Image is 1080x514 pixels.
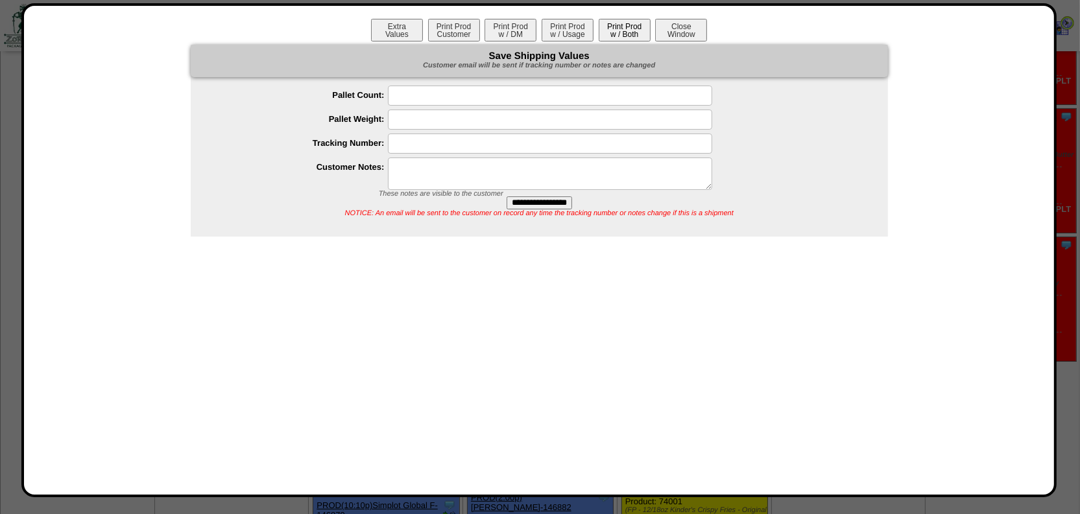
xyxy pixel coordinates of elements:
[345,209,734,217] span: NOTICE: An email will be sent to the customer on record any time the tracking number or notes cha...
[654,29,708,39] a: CloseWindow
[599,19,651,41] button: Print Prodw / Both
[217,114,389,124] label: Pallet Weight:
[379,190,503,198] span: These notes are visible to the customer
[428,19,480,41] button: Print ProdCustomer
[191,61,888,71] div: Customer email will be sent if tracking number or notes are changed
[371,19,423,41] button: ExtraValues
[191,45,888,77] div: Save Shipping Values
[217,162,389,172] label: Customer Notes:
[217,138,389,148] label: Tracking Number:
[655,19,707,41] button: CloseWindow
[217,90,389,100] label: Pallet Count:
[485,19,536,41] button: Print Prodw / DM
[542,19,594,41] button: Print Prodw / Usage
